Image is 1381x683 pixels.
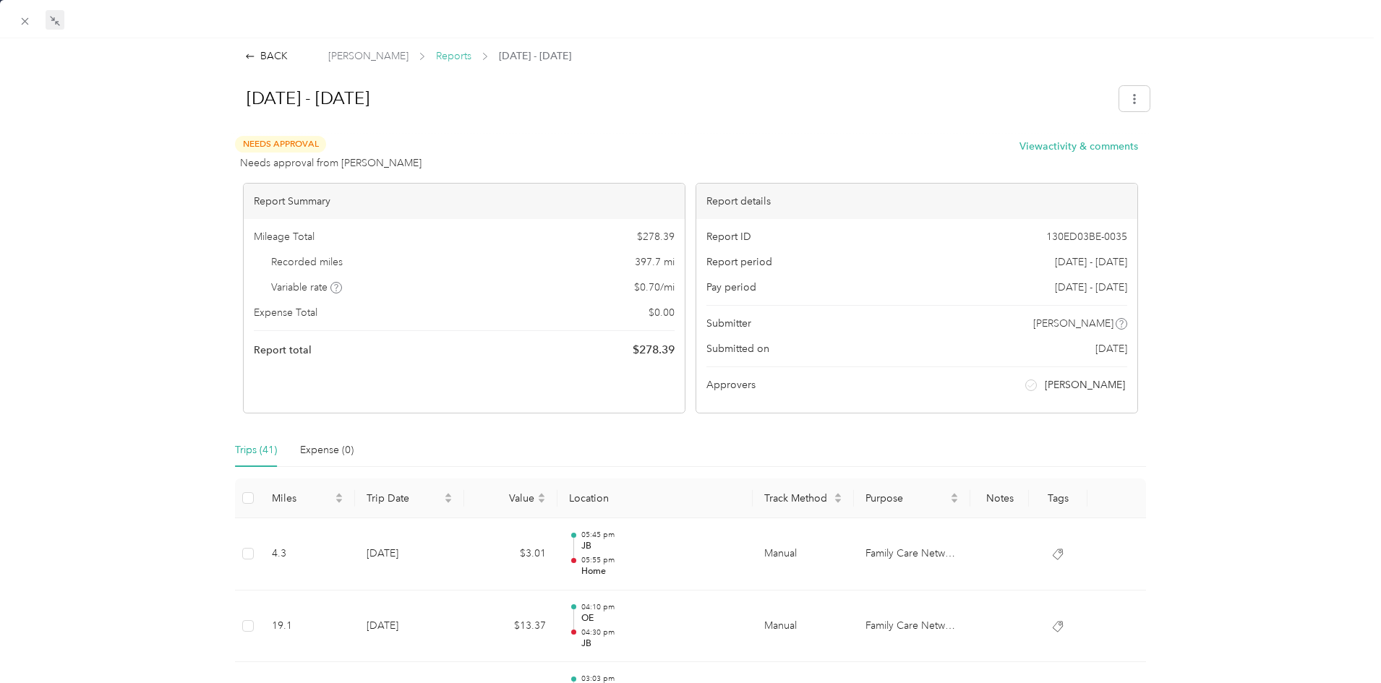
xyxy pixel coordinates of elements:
[557,478,752,518] th: Location
[633,341,675,358] span: $ 278.39
[970,478,1029,518] th: Notes
[581,602,741,612] p: 04:10 pm
[950,491,959,499] span: caret-up
[706,341,769,356] span: Submitted on
[1019,139,1138,154] button: Viewactivity & comments
[260,478,355,518] th: Miles
[865,492,948,504] span: Purpose
[271,254,343,270] span: Recorded miles
[1300,602,1381,683] iframe: Everlance-gr Chat Button Frame
[1046,229,1127,244] span: 130ED03BE-0035
[706,316,751,331] span: Submitter
[444,491,453,499] span: caret-up
[231,81,1108,116] h1: Sep 15 - 28, 2025
[464,478,557,518] th: Value
[328,48,409,64] span: [PERSON_NAME]
[753,478,854,518] th: Track Method
[854,478,971,518] th: Purpose
[706,280,756,295] span: Pay period
[581,540,741,553] p: JB
[355,518,464,590] td: [DATE]
[464,590,557,663] td: $13.37
[436,48,471,64] span: Reports
[272,492,332,504] span: Miles
[537,497,546,505] span: caret-down
[254,229,315,244] span: Mileage Total
[1055,280,1127,295] span: [DATE] - [DATE]
[753,518,854,590] td: Manual
[254,305,317,320] span: Expense Total
[753,590,854,663] td: Manual
[355,478,464,518] th: Trip Date
[581,627,741,637] p: 04:30 pm
[499,48,571,64] span: [DATE] - [DATE]
[300,442,354,458] div: Expense (0)
[444,497,453,505] span: caret-down
[355,590,464,663] td: [DATE]
[637,229,675,244] span: $ 278.39
[764,492,831,504] span: Track Method
[706,254,772,270] span: Report period
[335,491,343,499] span: caret-up
[706,377,756,392] span: Approvers
[235,136,326,153] span: Needs Approval
[706,229,751,244] span: Report ID
[1029,478,1087,518] th: Tags
[581,637,741,650] p: JB
[854,518,971,590] td: Family Care Network
[635,254,675,270] span: 397.7 mi
[581,555,741,565] p: 05:55 pm
[476,492,534,504] span: Value
[240,155,422,171] span: Needs approval from [PERSON_NAME]
[1045,377,1125,392] span: [PERSON_NAME]
[367,492,441,504] span: Trip Date
[854,590,971,663] td: Family Care Network
[834,491,842,499] span: caret-up
[244,184,685,219] div: Report Summary
[634,280,675,295] span: $ 0.70 / mi
[1095,341,1127,356] span: [DATE]
[834,497,842,505] span: caret-down
[696,184,1137,219] div: Report details
[335,497,343,505] span: caret-down
[1033,316,1113,331] span: [PERSON_NAME]
[537,491,546,499] span: caret-up
[581,565,741,578] p: Home
[581,530,741,540] p: 05:45 pm
[235,442,277,458] div: Trips (41)
[950,497,959,505] span: caret-down
[649,305,675,320] span: $ 0.00
[1055,254,1127,270] span: [DATE] - [DATE]
[581,612,741,625] p: OE
[260,590,355,663] td: 19.1
[245,48,288,64] div: BACK
[260,518,355,590] td: 4.3
[271,280,342,295] span: Variable rate
[254,343,312,358] span: Report total
[464,518,557,590] td: $3.01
